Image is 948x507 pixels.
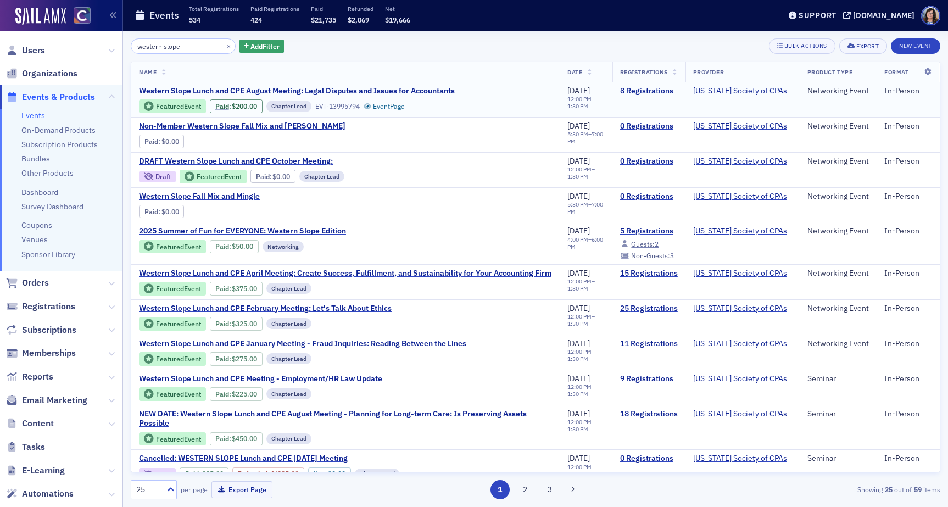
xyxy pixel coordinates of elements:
[567,425,588,433] time: 1:30 PM
[22,417,54,430] span: Content
[266,353,311,364] div: Chapter Lead
[843,12,918,19] button: [DOMAIN_NAME]
[232,390,257,398] span: $225.00
[21,249,75,259] a: Sponsor Library
[567,130,603,145] time: 7:00 PM
[839,38,887,54] button: Export
[567,383,592,391] time: 12:00 PM
[620,157,678,166] a: 0 Registrations
[620,121,678,131] a: 0 Registrations
[189,5,239,13] p: Total Registrations
[693,304,787,314] span: Colorado Society of CPAs
[180,170,247,183] div: Featured Event
[210,317,263,330] div: Paid: 25 - $32500
[693,68,724,76] span: Provider
[185,470,199,478] a: Paid
[210,282,263,295] div: Paid: 18 - $37500
[856,43,879,49] div: Export
[693,192,787,202] a: [US_STATE] Society of CPAs
[272,172,290,181] span: $0.00
[139,192,324,202] a: Western Slope Fall Mix and Mingle
[6,371,53,383] a: Reports
[567,277,592,285] time: 12:00 PM
[567,200,588,208] time: 5:30 PM
[21,125,96,135] a: On-Demand Products
[210,387,263,400] div: Paid: 10 - $22500
[567,374,590,383] span: [DATE]
[567,268,590,278] span: [DATE]
[567,470,588,478] time: 1:30 PM
[567,131,605,145] div: –
[277,470,299,478] span: $25.00
[807,86,869,96] div: Networking Event
[139,171,176,182] div: Draft
[631,239,655,248] span: Guests:
[6,44,45,57] a: Users
[6,300,75,313] a: Registrations
[567,86,590,96] span: [DATE]
[22,488,74,500] span: Automations
[567,96,605,110] div: –
[515,480,534,499] button: 2
[620,68,668,76] span: Registrations
[215,320,232,328] span: :
[232,285,257,293] span: $375.00
[22,91,95,103] span: Events & Products
[567,68,582,76] span: Date
[693,157,787,166] span: Colorado Society of CPAs
[6,277,49,289] a: Orders
[693,409,787,419] span: Colorado Society of CPAs
[250,15,262,24] span: 424
[215,390,232,398] span: :
[567,165,592,173] time: 12:00 PM
[263,241,304,252] div: Networking
[139,226,346,236] span: 2025 Summer of Fun for EVERYONE: Western Slope Edition
[567,463,592,471] time: 12:00 PM
[6,347,76,359] a: Memberships
[215,390,229,398] a: Paid
[215,102,232,110] span: :
[136,484,160,495] div: 25
[22,44,45,57] span: Users
[156,103,201,109] div: Featured Event
[884,339,932,349] div: In-Person
[884,374,932,384] div: In-Person
[693,304,787,314] a: [US_STATE] Society of CPAs
[328,470,345,478] span: $0.00
[156,321,201,327] div: Featured Event
[139,282,206,296] div: Featured Event
[620,409,678,419] a: 18 Registrations
[567,191,590,201] span: [DATE]
[567,383,605,398] div: –
[139,352,206,366] div: Featured Event
[567,409,590,419] span: [DATE]
[620,374,678,384] a: 9 Registrations
[22,324,76,336] span: Subscriptions
[139,304,405,314] a: Western Slope Lunch and CPE February Meeting: Let's Talk About Ethics
[620,241,659,247] a: Guests:2
[693,339,787,349] a: [US_STATE] Society of CPAs
[139,121,345,131] a: Non-Member Western Slope Fall Mix and [PERSON_NAME]
[348,5,373,13] p: Refunded
[678,484,940,494] div: Showing out of items
[15,8,66,25] img: SailAMX
[139,454,493,464] a: Cancelled: WESTERN SLOPE Lunch and CPE [DATE] Meeting
[884,192,932,202] div: In-Person
[139,157,333,166] span: DRAFT Western Slope Lunch and CPE October Meeting:
[620,454,678,464] a: 0 Registrations
[620,192,678,202] a: 0 Registrations
[807,409,869,419] div: Seminar
[693,339,787,349] span: Colorado Society of CPAs
[185,470,202,478] span: :
[807,269,869,278] div: Networking Event
[215,242,229,250] a: Paid
[567,390,588,398] time: 1:30 PM
[139,387,206,401] div: Featured Event
[883,484,894,494] strong: 25
[266,283,311,294] div: Chapter Lead
[884,86,932,96] div: In-Person
[149,9,179,22] h1: Events
[567,355,588,363] time: 1:30 PM
[131,38,236,54] input: Search…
